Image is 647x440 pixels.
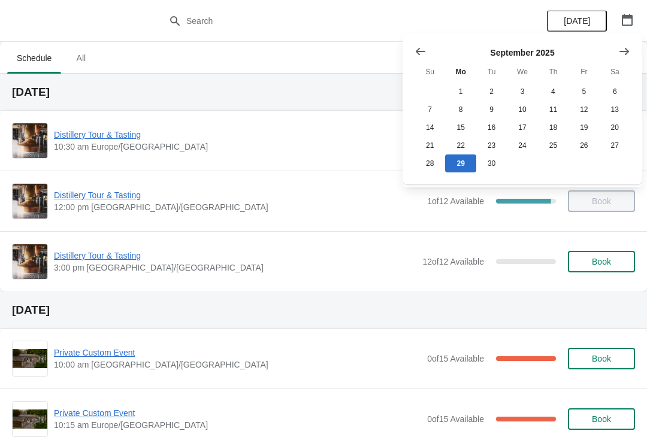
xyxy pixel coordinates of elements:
[476,136,507,154] button: Tuesday September 23 2025
[538,61,569,83] th: Thursday
[54,262,416,274] span: 3:00 pm [GEOGRAPHIC_DATA]/[GEOGRAPHIC_DATA]
[445,119,476,136] button: Monday September 15 2025
[54,419,421,431] span: 10:15 am Europe/[GEOGRAPHIC_DATA]
[600,61,630,83] th: Saturday
[427,414,484,424] span: 0 of 15 Available
[13,244,47,279] img: Distillery Tour & Tasting | | 3:00 pm Europe/London
[592,257,611,266] span: Book
[564,16,590,26] span: [DATE]
[54,141,421,153] span: 10:30 am Europe/[GEOGRAPHIC_DATA]
[600,101,630,119] button: Saturday September 13 2025
[569,101,599,119] button: Friday September 12 2025
[445,83,476,101] button: Monday September 1 2025
[547,10,607,32] button: [DATE]
[569,136,599,154] button: Friday September 26 2025
[507,83,537,101] button: Wednesday September 3 2025
[569,119,599,136] button: Friday September 19 2025
[427,354,484,363] span: 0 of 15 Available
[569,83,599,101] button: Friday September 5 2025
[592,414,611,424] span: Book
[476,154,507,172] button: Tuesday September 30 2025
[476,101,507,119] button: Tuesday September 9 2025
[410,41,431,62] button: Show previous month, August 2025
[54,201,421,213] span: 12:00 pm [GEOGRAPHIC_DATA]/[GEOGRAPHIC_DATA]
[422,257,484,266] span: 12 of 12 Available
[445,136,476,154] button: Monday September 22 2025
[569,61,599,83] th: Friday
[13,349,47,369] img: Private Custom Event | | 10:00 am Europe/London
[538,83,569,101] button: Thursday September 4 2025
[54,250,416,262] span: Distillery Tour & Tasting
[415,61,445,83] th: Sunday
[476,83,507,101] button: Tuesday September 2 2025
[13,184,47,219] img: Distillery Tour & Tasting | | 12:00 pm Europe/London
[54,347,421,359] span: Private Custom Event
[507,136,537,154] button: Wednesday September 24 2025
[427,196,484,206] span: 1 of 12 Available
[507,61,537,83] th: Wednesday
[600,136,630,154] button: Saturday September 27 2025
[568,408,635,430] button: Book
[12,86,635,98] h2: [DATE]
[600,119,630,136] button: Saturday September 20 2025
[507,119,537,136] button: Wednesday September 17 2025
[415,154,445,172] button: Sunday September 28 2025
[600,83,630,101] button: Saturday September 6 2025
[476,61,507,83] th: Tuesday
[415,136,445,154] button: Sunday September 21 2025
[538,136,569,154] button: Thursday September 25 2025
[445,101,476,119] button: Monday September 8 2025
[445,154,476,172] button: Today Monday September 29 2025
[13,409,47,429] img: Private Custom Event | | 10:15 am Europe/London
[54,129,421,141] span: Distillery Tour & Tasting
[66,47,96,69] span: All
[13,123,47,158] img: Distillery Tour & Tasting | | 10:30 am Europe/London
[7,47,61,69] span: Schedule
[415,119,445,136] button: Sunday September 14 2025
[568,348,635,369] button: Book
[538,101,569,119] button: Thursday September 11 2025
[54,359,421,371] span: 10:00 am [GEOGRAPHIC_DATA]/[GEOGRAPHIC_DATA]
[54,189,421,201] span: Distillery Tour & Tasting
[186,10,485,32] input: Search
[568,251,635,272] button: Book
[445,61,476,83] th: Monday
[54,407,421,419] span: Private Custom Event
[12,304,635,316] h2: [DATE]
[592,354,611,363] span: Book
[415,101,445,119] button: Sunday September 7 2025
[476,119,507,136] button: Tuesday September 16 2025
[507,101,537,119] button: Wednesday September 10 2025
[538,119,569,136] button: Thursday September 18 2025
[613,41,635,62] button: Show next month, October 2025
